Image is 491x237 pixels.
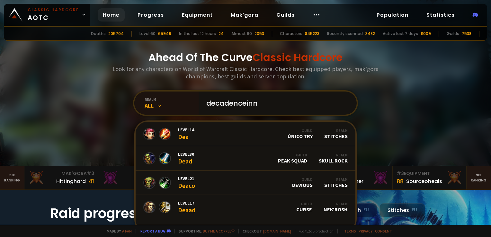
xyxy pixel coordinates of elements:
[412,207,417,213] small: EU
[327,31,363,37] div: Recently scanned
[110,65,381,80] h3: Look for any characters on World of Warcraft Classic Hardcore. Check best equipped players, mak'g...
[98,166,172,189] a: Mak'Gora#2Rivench100
[136,195,355,219] a: Level17DeaadGuildCurseRealmNek'Rosh
[132,8,169,22] a: Progress
[363,207,369,213] small: EU
[263,229,291,233] a: [DOMAIN_NAME]
[397,170,462,177] div: Equipment
[295,229,334,233] span: v. d752d5 - production
[4,4,90,26] a: Classic HardcoreAOTC
[179,31,216,37] div: In the last 12 hours
[219,31,224,37] div: 24
[178,200,195,214] div: Deaad
[324,128,348,139] div: Stitches
[288,128,313,139] div: Único Try
[254,31,264,37] div: 2053
[383,31,418,37] div: Active last 7 days
[462,31,471,37] div: 7538
[148,50,343,65] h1: Ahead Of The Curve
[178,127,194,141] div: Dea
[375,229,392,233] a: Consent
[344,229,356,233] a: Terms
[108,31,124,37] div: 205704
[136,122,355,146] a: Level14DeaGuildÚnico TryRealmStitches
[122,229,132,233] a: a fan
[28,7,79,22] span: AOTC
[136,146,355,171] a: Level30DeadGuildPeak SquadRealmSkull Rock
[296,201,312,213] div: Curse
[178,127,194,133] span: Level 14
[103,229,132,233] span: Made by
[467,166,491,189] a: Seeranking
[28,170,94,177] div: Mak'Gora
[174,229,235,233] span: Support me,
[145,97,199,102] div: realm
[397,170,404,177] span: # 3
[371,8,414,22] a: Population
[50,203,179,224] h1: Raid progress
[28,7,79,13] small: Classic Hardcore
[202,92,349,115] input: Search a character...
[421,8,460,22] a: Statistics
[324,177,348,182] div: Realm
[406,177,442,185] div: Sourceoheals
[158,31,171,37] div: 65949
[421,31,431,37] div: 11009
[238,229,291,233] span: Checkout
[178,151,194,165] div: Dead
[203,229,235,233] a: Buy me a coffee
[87,170,94,177] span: # 3
[136,171,355,195] a: Level21DeacoGuildDeviousRealmStitches
[292,177,313,182] div: Guild
[178,200,195,206] span: Level 17
[305,31,319,37] div: 845223
[319,153,348,157] div: Realm
[359,229,372,233] a: Privacy
[145,102,199,109] div: All
[278,153,307,164] div: Peak Squad
[88,177,94,186] div: 41
[24,166,98,189] a: Mak'Gora#3Hittinghard41
[296,201,312,206] div: Guild
[177,8,218,22] a: Equipment
[288,128,313,133] div: Guild
[324,201,348,213] div: Nek'Rosh
[102,170,168,177] div: Mak'Gora
[397,177,404,186] div: 88
[231,31,252,37] div: Almost 60
[140,229,165,233] a: Report a bug
[365,31,375,37] div: 3482
[178,151,194,157] span: Level 30
[393,166,466,189] a: #3Equipment88Sourceoheals
[447,31,459,37] div: Guilds
[253,50,343,65] span: Classic Hardcore
[178,176,195,181] span: Level 21
[271,8,300,22] a: Guilds
[319,153,348,164] div: Skull Rock
[226,8,263,22] a: Mak'gora
[56,177,86,185] div: Hittinghard
[324,128,348,133] div: Realm
[324,177,348,188] div: Stitches
[91,31,106,37] div: Deaths
[98,8,125,22] a: Home
[280,31,302,37] div: Characters
[139,31,156,37] div: Level 60
[292,177,313,188] div: Devious
[379,203,425,217] div: Stitches
[324,201,348,206] div: Realm
[278,153,307,157] div: Guild
[178,176,195,189] div: Deaco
